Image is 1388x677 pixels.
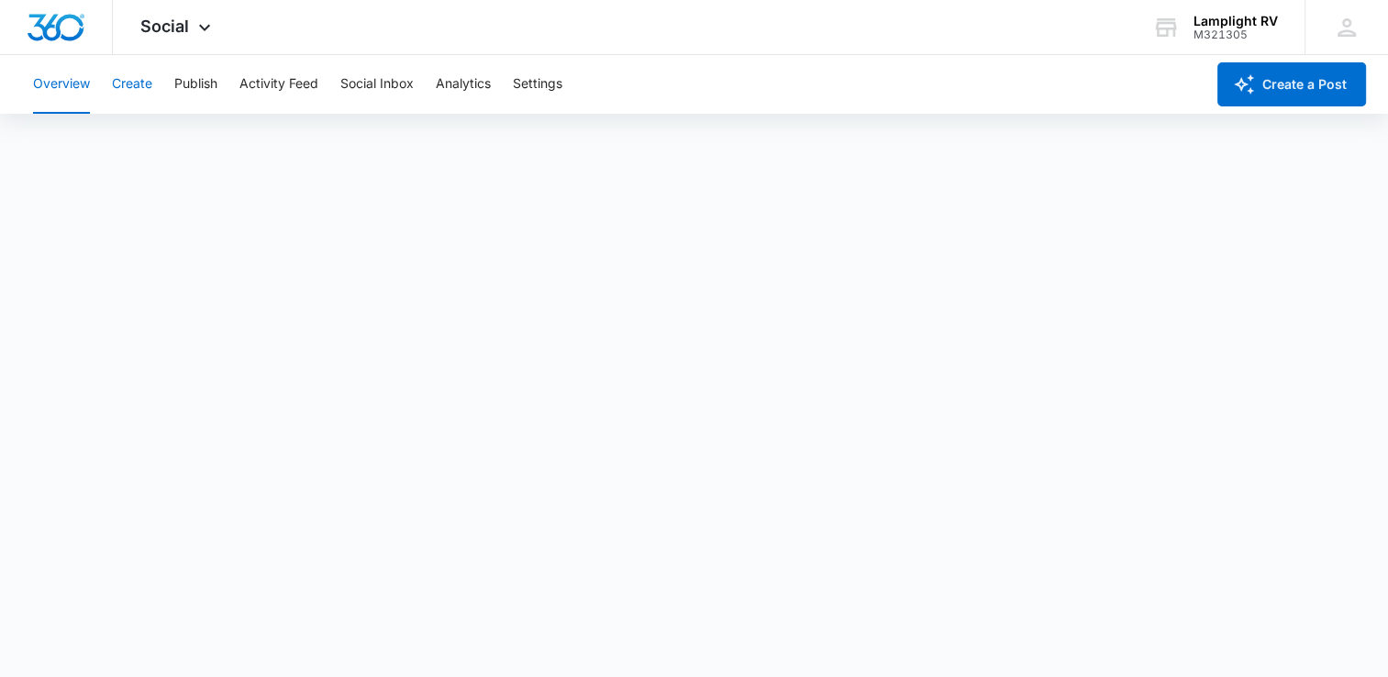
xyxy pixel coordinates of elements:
span: Social [140,17,189,36]
button: Overview [33,55,90,114]
button: Create [112,55,152,114]
button: Settings [513,55,562,114]
button: Social Inbox [340,55,414,114]
button: Publish [174,55,217,114]
button: Create a Post [1217,62,1366,106]
div: account id [1194,28,1278,41]
button: Analytics [436,55,491,114]
div: account name [1194,14,1278,28]
button: Activity Feed [239,55,318,114]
